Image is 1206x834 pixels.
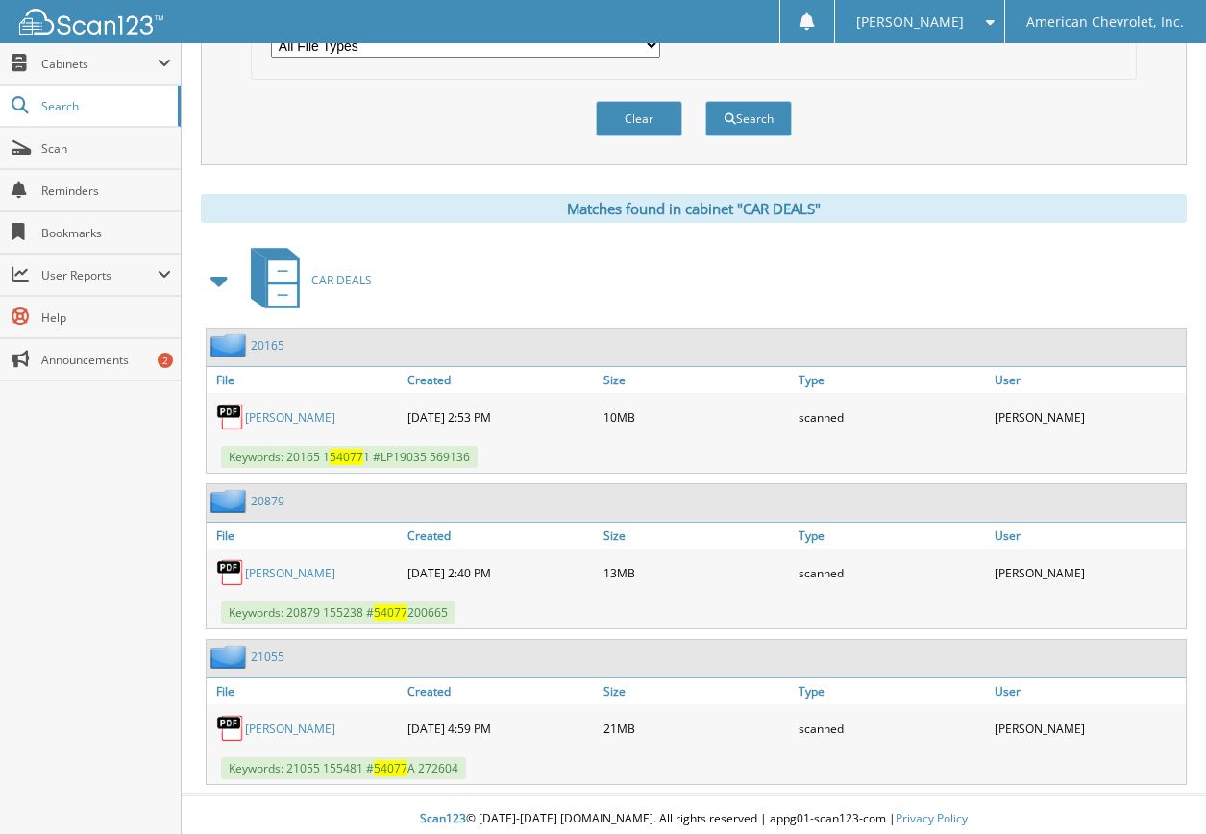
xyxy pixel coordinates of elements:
div: [PERSON_NAME] [990,553,1186,592]
a: Size [599,367,795,393]
span: Search [41,98,168,114]
a: 21055 [251,649,284,665]
div: [DATE] 2:40 PM [403,553,599,592]
a: File [207,367,403,393]
span: Keywords: 21055 155481 # A 272604 [221,757,466,779]
div: 2 [158,353,173,368]
span: American Chevrolet, Inc. [1026,16,1184,28]
div: [PERSON_NAME] [990,398,1186,436]
a: Created [403,367,599,393]
span: 54077 [374,604,407,621]
a: [PERSON_NAME] [245,721,335,737]
a: 20879 [251,493,284,509]
img: folder2.png [210,333,251,357]
iframe: Chat Widget [1110,742,1206,834]
div: scanned [794,709,990,748]
a: Created [403,678,599,704]
span: Scan [41,140,171,157]
img: PDF.png [216,714,245,743]
span: 54077 [374,760,407,776]
a: File [207,678,403,704]
div: 21MB [599,709,795,748]
span: Announcements [41,352,171,368]
a: Size [599,678,795,704]
a: Type [794,678,990,704]
span: Cabinets [41,56,158,72]
span: 54077 [330,449,363,465]
a: Created [403,523,599,549]
span: User Reports [41,267,158,283]
a: Privacy Policy [896,810,968,826]
a: Type [794,367,990,393]
button: Search [705,101,792,136]
span: Keywords: 20879 155238 # 200665 [221,601,455,624]
img: folder2.png [210,645,251,669]
button: Clear [596,101,682,136]
a: CAR DEALS [239,242,372,318]
div: [DATE] 4:59 PM [403,709,599,748]
span: Scan123 [420,810,466,826]
a: Size [599,523,795,549]
div: Matches found in cabinet "CAR DEALS" [201,194,1187,223]
a: User [990,367,1186,393]
a: User [990,523,1186,549]
a: User [990,678,1186,704]
a: 20165 [251,337,284,354]
div: [DATE] 2:53 PM [403,398,599,436]
a: Type [794,523,990,549]
span: Bookmarks [41,225,171,241]
a: [PERSON_NAME] [245,565,335,581]
img: PDF.png [216,558,245,587]
div: scanned [794,553,990,592]
span: [PERSON_NAME] [856,16,964,28]
a: File [207,523,403,549]
div: 13MB [599,553,795,592]
img: PDF.png [216,403,245,431]
a: [PERSON_NAME] [245,409,335,426]
div: [PERSON_NAME] [990,709,1186,748]
img: scan123-logo-white.svg [19,9,163,35]
div: 10MB [599,398,795,436]
img: folder2.png [210,489,251,513]
span: Help [41,309,171,326]
div: scanned [794,398,990,436]
span: Keywords: 20165 1 1 #LP19035 569136 [221,446,478,468]
span: CAR DEALS [311,272,372,288]
span: Reminders [41,183,171,199]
